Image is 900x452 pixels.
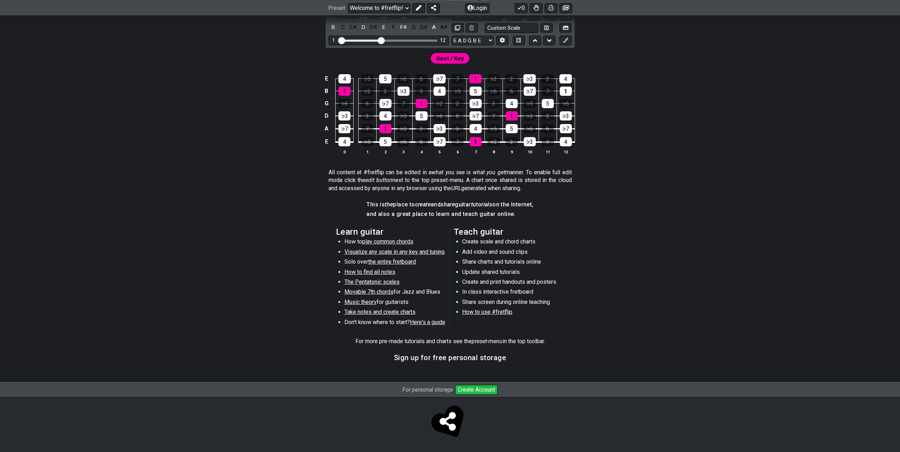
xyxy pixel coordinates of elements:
button: Create image [559,3,572,13]
div: 5 [470,87,482,96]
div: 1 [416,99,428,108]
button: Toggle Dexterity for all fretkits [530,3,542,13]
div: ♭5 [488,124,500,133]
div: 3 [488,99,500,108]
div: toggle scale degree [369,12,378,21]
span: Click to store and share! [433,407,467,441]
span: Here's a guide [410,319,445,325]
h4: This is place to and guitar on the Internet, [366,201,533,209]
div: 6 [452,111,464,121]
div: 4 [434,87,446,96]
div: 12 [440,37,446,43]
div: ♭5 [361,74,373,83]
th: 12 [557,148,575,155]
div: ♭3 [523,74,536,83]
em: URL [451,185,461,192]
th: 10 [521,148,539,155]
span: Take notes and create charts [344,309,416,315]
div: 5 [542,99,554,108]
div: 7 [542,87,554,96]
button: Move down [543,36,555,45]
button: Login [465,3,489,13]
div: 4 [560,137,572,146]
li: Update shared tutorials [462,268,563,278]
em: tutorials [471,201,493,208]
div: 2 [505,74,518,83]
span: the entire fretboard [368,258,416,265]
div: 2 [379,87,391,96]
button: Create Image [559,23,571,33]
div: 4 [338,74,351,83]
div: ♭7 [379,99,391,108]
span: Visualize any scale in any key and tuning [344,248,445,255]
div: 1 [506,111,518,121]
div: ♭5 [524,99,536,108]
div: 3 [541,74,554,83]
div: toggle scale degree [338,12,348,21]
div: 7 [361,124,373,133]
li: Don't know where to start? [344,318,445,328]
div: 3 [416,87,428,96]
li: How to [344,238,445,248]
div: ♭2 [487,74,500,83]
div: ♭6 [397,137,410,146]
button: 1..7 [527,11,540,20]
th: 2 [376,148,394,155]
button: Delete [466,23,478,33]
div: 6 [542,124,554,133]
div: ♭3 [470,99,482,108]
li: Solo over [344,258,445,268]
div: toggle pitch class [379,23,388,32]
div: 3 [542,137,554,146]
li: Share charts and tutorials online [462,258,563,268]
div: ♭3 [434,124,446,133]
div: 2 [452,99,464,108]
td: B [322,85,331,97]
div: ♭6 [434,111,446,121]
th: 4 [412,148,430,155]
td: G [322,97,331,110]
div: ♭5 [397,111,410,121]
li: for Jazz and Blues [344,288,445,298]
th: 11 [539,148,557,155]
select: Preset [348,3,410,13]
div: 6 [416,137,428,146]
div: 2 [416,124,428,133]
div: toggle pitch class [359,23,368,32]
button: Move up [529,36,541,45]
th: 5 [430,148,448,155]
div: ♭3 [338,111,350,121]
h3: Sign up for free personal storage [394,354,506,362]
span: How to find all notes [344,269,395,275]
div: 7 [488,111,500,121]
em: preset-menu [472,338,503,345]
div: 3 [452,124,464,133]
div: toggle scale degree [399,12,408,21]
div: toggle scale degree [409,12,418,21]
i: For personal storage [402,386,453,393]
div: 4 [559,74,572,83]
div: 5 [379,137,391,146]
em: share [441,201,455,208]
div: ♭2 [434,99,446,108]
h2: Learn guitar [336,228,447,236]
button: Copy [452,23,464,33]
div: 2 [506,137,518,146]
p: All content at #fretflip can be edited in a manner. To enable full edit mode click the next to th... [329,169,572,192]
div: toggle pitch class [369,23,378,32]
div: 6 [361,99,373,108]
td: E [322,73,331,85]
button: Store user defined scale [540,23,552,33]
em: what you see is what you get [431,169,505,176]
div: Visible fret range [329,36,449,45]
div: toggle scale degree [329,12,338,21]
div: 3 [361,111,373,121]
div: 4 [506,99,518,108]
li: Create and print handouts and posters [462,278,563,288]
button: 0 [515,3,528,13]
span: First enable full edit mode to edit [436,53,464,64]
div: toggle pitch class [338,23,348,32]
div: toggle scale degree [389,12,398,21]
div: 6 [415,74,428,83]
div: toggle pitch class [399,23,408,32]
